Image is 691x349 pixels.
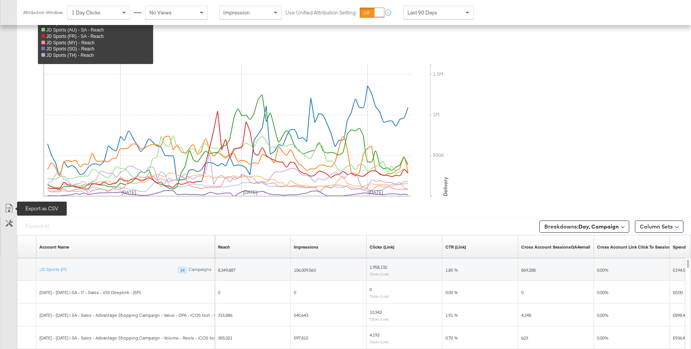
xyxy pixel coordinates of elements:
span: 597,810 [294,335,308,341]
span: JD Sports (SG) - Reach [46,46,94,52]
button: Column Sets [635,221,683,233]
span: 10,342 [370,309,382,315]
div: CTR (Link) [445,244,466,250]
span: 1 Day Clicks [72,9,100,16]
span: 0 [521,290,523,295]
span: JD Sports (AU) - SA - Reach [46,27,104,33]
span: 1.85 % [445,267,458,273]
div: Campaigns [188,267,212,274]
span: 8,349,887 [218,267,235,273]
div: Spend [673,244,686,250]
span: 0.00% [597,290,608,295]
span: Last 90 Days [407,9,437,16]
span: JD Sports (TH) - Reach [46,53,94,58]
span: 0 [218,290,220,295]
span: 540,643 [294,312,308,318]
sub: Clicks (Link) [370,272,389,276]
label: Use Unified Attribution Setting: [285,9,357,16]
div: 14 [178,267,187,274]
span: 0.70 % [445,335,458,341]
span: [DATE] - [DATE] | SA - Sales - Advantage Shopping Campaign - Volume - Reels - iCOS test - Cell B [39,335,233,341]
span: 4,248 [521,312,531,318]
sub: Clicks (Link) [370,340,389,344]
span: JD Sports (FR) - SA - Reach [46,34,103,39]
b: Day, Campaign [578,223,619,230]
a: The number of clicks received on a link in your ad divided by the number of impressions. [445,244,466,250]
a: Describe this metric [521,244,590,250]
span: 623 [521,335,528,341]
span: 0.00% [597,267,608,273]
a: Your ad account name [39,244,69,250]
div: Account Name [39,244,69,250]
a: The total amount spent to date. [673,244,686,250]
span: JD Sports (MY) - Reach [46,40,94,45]
text: Delivery [442,177,449,196]
span: 0.00 % [445,290,458,295]
span: 355,021 [218,335,232,341]
div: Reach [218,244,230,250]
span: 0.00% [597,312,608,318]
div: Cross Account SessionsGA4email [521,244,590,250]
div: Impressions [294,244,318,250]
span: 869,288 [521,267,536,273]
span: [DATE] - [DATE] | SA - IT - Sales - iOS Deeplink - (SP) [39,290,141,295]
span: No Views [149,9,172,16]
div: Attribution Window: [23,10,64,15]
a: The number of clicks on links appearing on your ad or Page that direct people to your sites off F... [370,244,395,250]
span: Breakdowns: [544,223,619,230]
div: Clicks (Link) [370,244,395,250]
button: Breakdowns:Day, Campaign [539,221,629,233]
span: [DATE] - [DATE] | SA - Sales - Advantage Shopping Campaign - Value - DPA - iCOS test - Cell B [39,312,226,318]
a: The number of people your ad was served to. [218,244,230,250]
a: JD Sports (IT) [39,266,66,272]
span: 1,958,132 [370,264,387,270]
span: 1.91 % [445,312,458,318]
span: 4,192 [370,332,379,338]
span: 315,886 [218,312,232,318]
span: 0 [294,290,296,295]
sub: Clicks (Link) [370,317,389,321]
span: 0 [370,286,372,292]
span: Impression [223,9,250,16]
span: 0.00% [597,335,608,341]
sub: Clicks (Link) [370,294,389,299]
a: The number of times your ad was served. On mobile apps an ad is counted as served the first time ... [294,244,318,250]
span: 106,009,563 [294,267,316,273]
